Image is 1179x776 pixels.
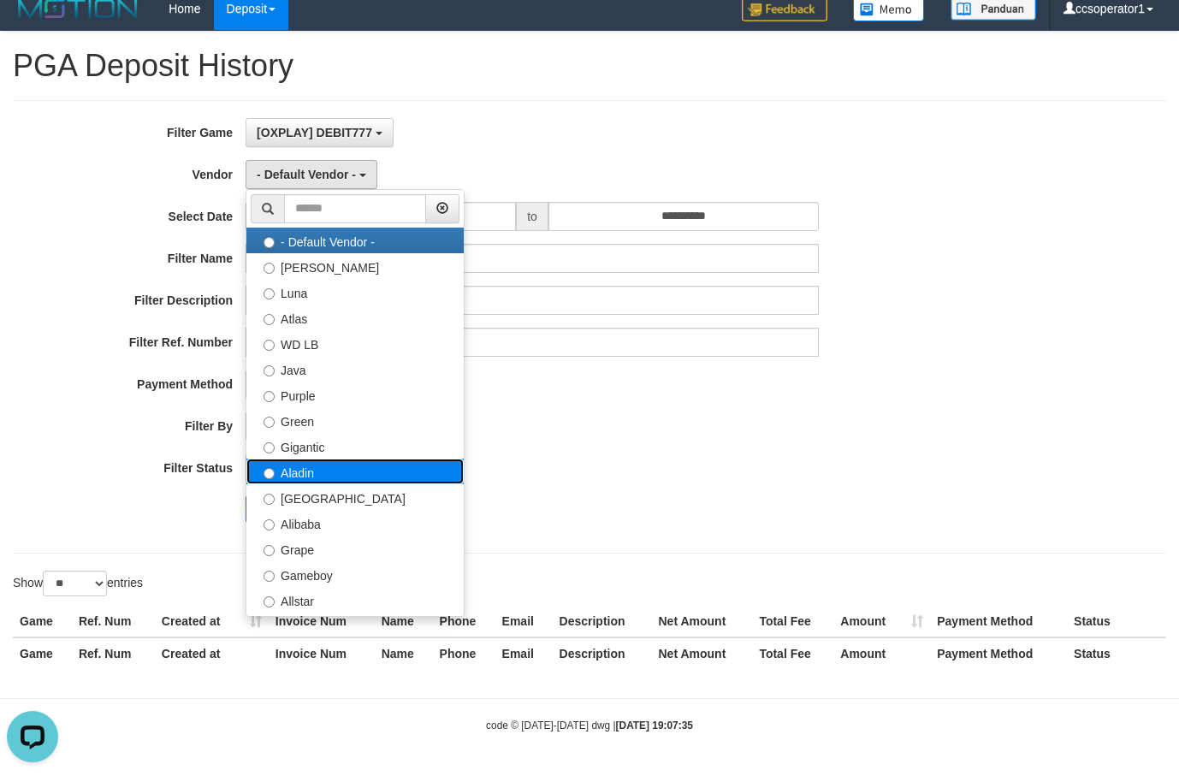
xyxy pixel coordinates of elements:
label: Show entries [13,571,143,596]
span: - Default Vendor - [257,168,356,181]
button: - Default Vendor - [246,160,377,189]
input: Purple [264,391,275,402]
label: Xtr [246,613,464,638]
input: Aladin [264,468,275,479]
input: Java [264,365,275,376]
h1: PGA Deposit History [13,49,1166,83]
label: Grape [246,536,464,561]
label: Java [246,356,464,382]
th: Invoice Num [269,637,375,669]
th: Created at [155,606,269,637]
label: Alibaba [246,510,464,536]
label: Luna [246,279,464,305]
span: [OXPLAY] DEBIT777 [257,126,372,139]
th: Amount [833,606,930,637]
label: Gigantic [246,433,464,459]
input: [PERSON_NAME] [264,263,275,274]
input: - Default Vendor - [264,237,275,248]
label: - Default Vendor - [246,228,464,253]
th: Game [13,637,72,669]
input: Gameboy [264,571,275,582]
small: code © [DATE]-[DATE] dwg | [486,720,693,732]
input: Atlas [264,314,275,325]
th: Ref. Num [72,606,155,637]
th: Description [553,637,652,669]
th: Status [1067,606,1166,637]
input: Grape [264,545,275,556]
th: Net Amount [652,606,753,637]
th: Net Amount [652,637,753,669]
th: Phone [433,606,495,637]
label: Aladin [246,459,464,484]
th: Game [13,606,72,637]
label: WD LB [246,330,464,356]
th: Amount [833,637,930,669]
button: [OXPLAY] DEBIT777 [246,118,394,147]
input: Alibaba [264,519,275,530]
input: Gigantic [264,442,275,453]
select: Showentries [43,571,107,596]
th: Email [495,606,553,637]
label: [PERSON_NAME] [246,253,464,279]
th: Status [1067,637,1166,669]
strong: [DATE] 19:07:35 [616,720,693,732]
label: Allstar [246,587,464,613]
th: Description [553,606,652,637]
th: Created at [155,637,269,669]
span: to [516,202,548,231]
th: Ref. Num [72,637,155,669]
label: [GEOGRAPHIC_DATA] [246,484,464,510]
input: Luna [264,288,275,299]
label: Green [246,407,464,433]
th: Invoice Num [269,606,375,637]
button: Open LiveChat chat widget [7,7,58,58]
label: Purple [246,382,464,407]
th: Total Fee [752,606,833,637]
input: Green [264,417,275,428]
input: WD LB [264,340,275,351]
th: Name [375,606,433,637]
th: Phone [433,637,495,669]
label: Gameboy [246,561,464,587]
input: [GEOGRAPHIC_DATA] [264,494,275,505]
th: Email [495,637,553,669]
th: Payment Method [930,637,1067,669]
th: Total Fee [752,637,833,669]
input: Allstar [264,596,275,607]
th: Payment Method [930,606,1067,637]
label: Atlas [246,305,464,330]
th: Name [375,637,433,669]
